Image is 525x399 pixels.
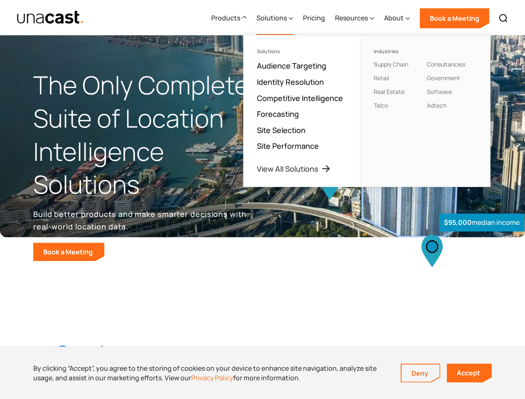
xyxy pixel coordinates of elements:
[17,10,84,25] a: home
[257,141,319,151] a: Site Performance
[374,101,388,109] a: Telco
[33,243,104,261] a: Book a Meeting
[427,60,465,68] a: Consultancies
[303,1,325,35] a: Pricing
[256,1,293,35] div: Solutions
[420,8,489,28] a: Book a Meeting
[335,1,374,35] div: Resources
[211,1,246,35] div: Products
[323,345,381,365] img: Harvard U logo
[374,60,408,68] a: Supply Chain
[444,218,472,227] strong: $95,000
[374,74,389,82] a: Retail
[243,35,490,187] nav: Solutions
[17,10,84,25] img: Unacast text logo
[335,13,368,23] div: Resources
[55,345,113,365] img: Google logo Color
[256,13,287,23] div: Solutions
[374,49,424,54] div: Industries
[33,208,249,233] p: Build better products and make smarter decisions with real-world location data.
[402,365,440,382] a: Deny
[427,74,460,82] a: Government
[384,13,404,23] div: About
[33,69,263,201] h1: The Only Complete Suite of Location Intelligence Solutions
[257,93,343,103] a: Competitive Intelligence
[211,13,240,23] div: Products
[257,49,347,54] div: Solutions
[191,373,233,382] a: Privacy Policy
[374,88,404,96] a: Real Estate
[427,101,446,109] a: Adtech
[257,109,299,119] a: Forecasting
[439,214,525,232] div: median income
[234,343,292,367] img: BCG logo
[427,88,452,96] a: Software
[257,61,326,71] a: Audience Targeting
[257,164,331,174] a: View All Solutions
[257,125,306,135] a: Site Selection
[384,1,410,35] div: About
[498,13,508,23] img: Search icon
[33,364,388,382] div: By clicking “Accept”, you agree to the storing of cookies on your device to enhance site navigati...
[447,364,492,382] a: Accept
[257,77,324,87] a: Identity Resolution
